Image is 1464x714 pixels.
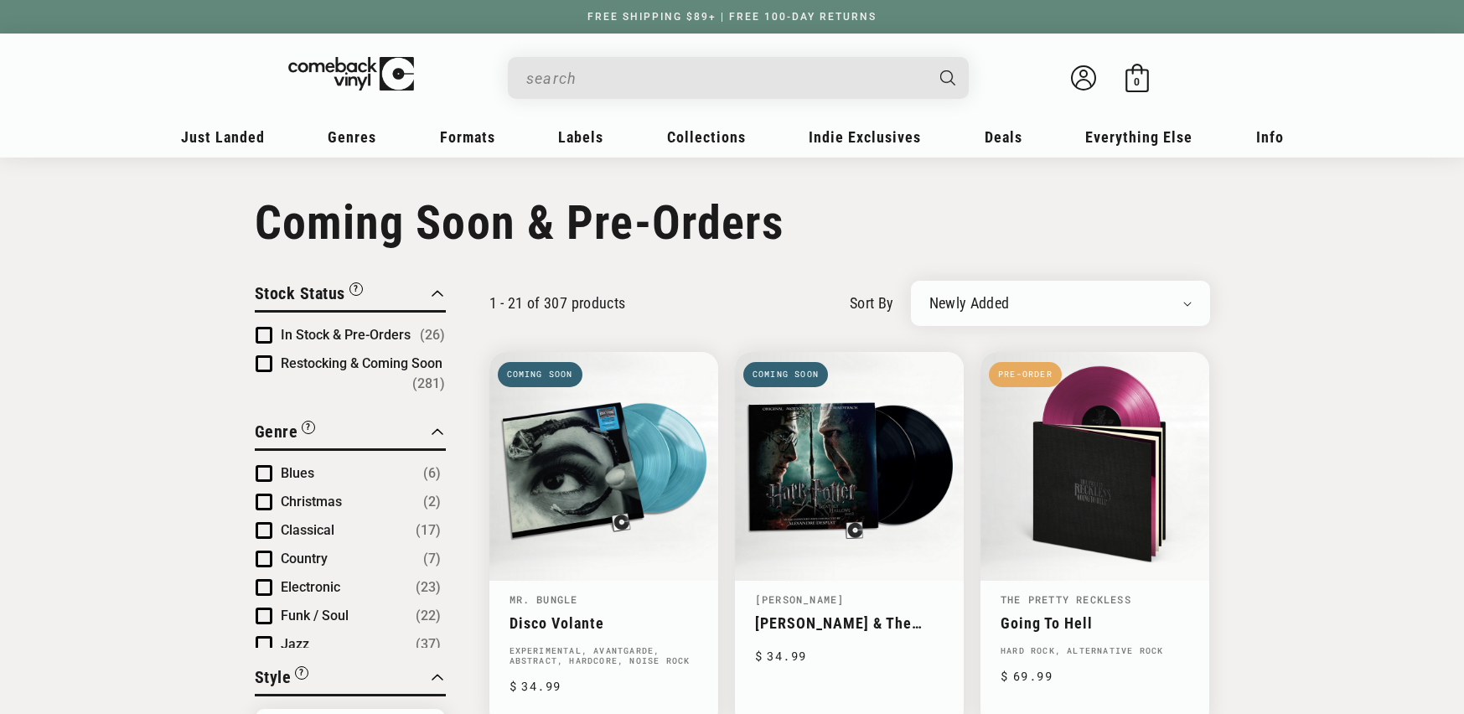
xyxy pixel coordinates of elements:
span: Country [281,551,328,567]
h1: Coming Soon & Pre-Orders [255,195,1210,251]
a: Mr. Bungle [510,592,578,606]
span: Restocking & Coming Soon [281,355,442,371]
span: Jazz [281,636,309,652]
span: Everything Else [1085,128,1192,146]
span: Formats [440,128,495,146]
span: In Stock & Pre-Orders [281,327,411,343]
span: Number of products: (26) [420,325,445,345]
span: Number of products: (22) [416,606,441,626]
button: Filter by Stock Status [255,281,363,310]
a: The Pretty Reckless [1001,592,1131,606]
span: Genre [255,422,298,442]
span: 0 [1134,75,1140,88]
span: Number of products: (23) [416,577,441,598]
span: Number of products: (17) [416,520,441,541]
span: Just Landed [181,128,265,146]
span: Christmas [281,494,342,510]
span: Electronic [281,579,340,595]
a: [PERSON_NAME] & The Deathly Hallows, Pt. 2 [755,614,944,632]
span: Classical [281,522,334,538]
span: Blues [281,465,314,481]
span: Deals [985,128,1022,146]
span: Style [255,667,292,687]
span: Genres [328,128,376,146]
a: Disco Volante [510,614,698,632]
div: Search [508,57,969,99]
a: Going To Hell [1001,614,1189,632]
span: Info [1256,128,1284,146]
a: FREE SHIPPING $89+ | FREE 100-DAY RETURNS [571,11,893,23]
button: Filter by Style [255,665,309,694]
span: Collections [667,128,746,146]
button: Search [925,57,970,99]
span: Stock Status [255,283,345,303]
span: Number of products: (6) [423,463,441,484]
a: [PERSON_NAME] [755,592,845,606]
span: Number of products: (281) [412,374,445,394]
span: Labels [558,128,603,146]
p: 1 - 21 of 307 products [489,294,626,312]
span: Indie Exclusives [809,128,921,146]
span: Number of products: (7) [423,549,441,569]
span: Number of products: (2) [423,492,441,512]
input: search [526,61,923,96]
span: Number of products: (37) [416,634,441,654]
button: Filter by Genre [255,419,316,448]
label: sort by [850,292,894,314]
span: Funk / Soul [281,608,349,623]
